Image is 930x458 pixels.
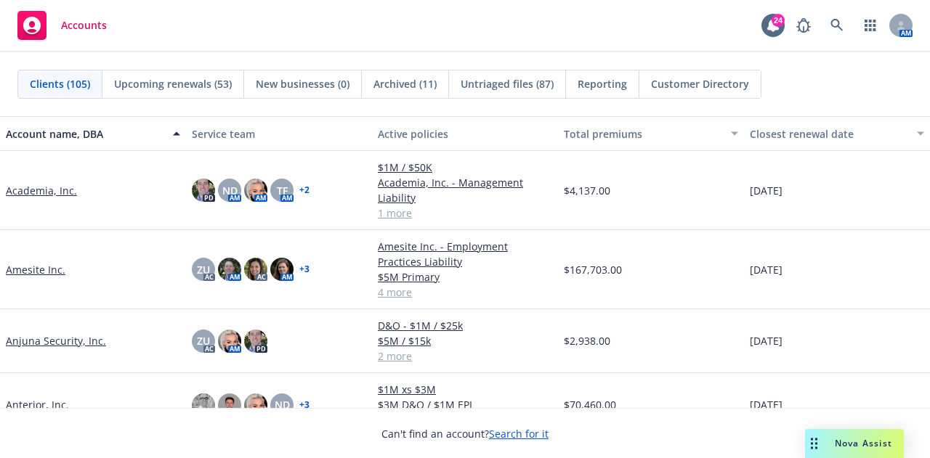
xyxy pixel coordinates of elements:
a: Anjuna Security, Inc. [6,333,106,348]
a: $3M D&O / $1M EPL [378,397,552,412]
span: $167,703.00 [564,262,622,277]
span: ND [222,183,238,198]
span: Clients (105) [30,76,90,91]
span: [DATE] [750,262,783,277]
span: Accounts [61,20,107,31]
img: photo [192,393,215,417]
img: photo [244,393,267,417]
a: D&O - $1M / $25k [378,318,552,333]
button: Total premiums [558,116,744,151]
a: 4 more [378,285,552,300]
button: Nova Assist [805,429,904,458]
span: Untriaged files (87) [461,76,554,91]
span: $4,137.00 [564,183,610,198]
img: photo [218,393,241,417]
a: Search [822,11,852,40]
span: New businesses (0) [256,76,349,91]
a: + 3 [299,265,310,274]
img: photo [270,258,294,281]
a: Switch app [856,11,885,40]
span: [DATE] [750,333,783,348]
a: $5M / $15k [378,333,552,348]
img: photo [244,258,267,281]
div: 24 [772,14,785,27]
span: [DATE] [750,183,783,198]
span: Can't find an account? [381,426,549,441]
span: ZU [197,333,210,348]
a: + 2 [299,186,310,195]
span: TF [277,183,288,198]
span: Archived (11) [373,76,437,91]
img: photo [218,258,241,281]
a: Academia, Inc. [6,183,77,198]
a: + 3 [299,401,310,409]
img: photo [244,179,267,202]
div: Service team [192,126,366,142]
a: Amesite Inc. [6,262,65,277]
span: $70,460.00 [564,397,616,412]
button: Active policies [372,116,558,151]
span: [DATE] [750,397,783,412]
span: $2,938.00 [564,333,610,348]
a: Anterior, Inc. [6,397,69,412]
a: Search for it [489,427,549,441]
img: photo [244,330,267,353]
a: Academia, Inc. - Management Liability [378,175,552,205]
span: ZU [197,262,210,277]
div: Active policies [378,126,552,142]
img: photo [192,179,215,202]
a: Amesite Inc. - Employment Practices Liability [378,239,552,269]
a: $1M / $50K [378,160,552,175]
a: $5M Primary [378,269,552,285]
span: Nova Assist [835,437,892,449]
div: Total premiums [564,126,722,142]
button: Closest renewal date [744,116,930,151]
span: Upcoming renewals (53) [114,76,232,91]
a: $1M xs $3M [378,382,552,397]
div: Account name, DBA [6,126,164,142]
span: Customer Directory [651,76,749,91]
button: Service team [186,116,372,151]
div: Drag to move [805,429,823,458]
div: Closest renewal date [750,126,908,142]
a: Accounts [12,5,113,46]
a: Report a Bug [789,11,818,40]
a: 2 more [378,348,552,364]
span: ND [275,397,290,412]
span: Reporting [578,76,627,91]
a: 1 more [378,205,552,221]
img: photo [218,330,241,353]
